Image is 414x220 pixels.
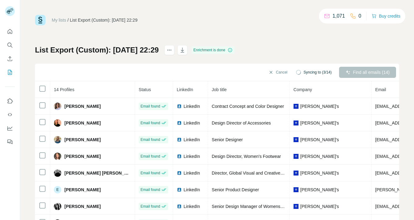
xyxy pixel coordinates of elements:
[54,186,61,193] div: E
[177,154,182,159] img: LinkedIn logo
[300,120,339,126] span: [PERSON_NAME]'s
[333,12,345,20] p: 1,071
[141,154,160,159] span: Email found
[294,137,299,142] img: company-logo
[184,103,200,109] span: LinkedIn
[5,95,15,107] button: Use Surfe on LinkedIn
[177,104,182,109] img: LinkedIn logo
[177,171,182,176] img: LinkedIn logo
[64,153,101,159] span: [PERSON_NAME]
[212,187,259,192] span: Senior Product Designer
[212,137,243,142] span: Senior Designer
[5,123,15,134] button: Dashboard
[141,170,160,176] span: Email found
[54,119,61,127] img: Avatar
[264,67,292,78] button: Cancel
[375,87,386,92] span: Email
[5,53,15,64] button: Enrich CSV
[141,187,160,192] span: Email found
[35,45,159,55] h1: List Export (Custom): [DATE] 22:29
[5,26,15,37] button: Quick start
[5,109,15,120] button: Use Surfe API
[184,137,200,143] span: LinkedIn
[64,170,131,176] span: [PERSON_NAME] [PERSON_NAME]
[192,46,235,54] div: Enrichment is done
[177,187,182,192] img: LinkedIn logo
[35,15,46,25] img: Surfe Logo
[294,104,299,109] img: company-logo
[184,153,200,159] span: LinkedIn
[54,169,61,177] img: Avatar
[64,103,101,109] span: [PERSON_NAME]
[141,137,160,142] span: Email found
[5,67,15,78] button: My lists
[70,17,137,23] div: List Export (Custom): [DATE] 22:29
[372,12,400,20] button: Buy credits
[212,204,314,209] span: Senior Design Manager of Womens Footwear Design
[184,120,200,126] span: LinkedIn
[300,103,339,109] span: [PERSON_NAME]'s
[177,137,182,142] img: LinkedIn logo
[212,171,307,176] span: Director, Global Visual and Creative Retail Design
[54,103,61,110] img: Avatar
[294,121,299,125] img: company-logo
[54,87,74,92] span: 14 Profiles
[212,121,271,125] span: Design Director of Accessories
[300,187,339,193] span: [PERSON_NAME]'s
[54,136,61,143] img: Avatar
[141,204,160,209] span: Email found
[294,204,299,209] img: company-logo
[54,203,61,210] img: Avatar
[294,187,299,192] img: company-logo
[139,87,151,92] span: Status
[68,17,69,23] li: /
[184,203,200,209] span: LinkedIn
[303,70,332,75] span: Syncing to (3/14)
[184,170,200,176] span: LinkedIn
[212,87,227,92] span: Job title
[300,203,339,209] span: [PERSON_NAME]'s
[300,170,339,176] span: [PERSON_NAME]'s
[300,137,339,143] span: [PERSON_NAME]'s
[64,120,101,126] span: [PERSON_NAME]
[294,154,299,159] img: company-logo
[294,87,312,92] span: Company
[5,136,15,147] button: Feedback
[141,120,160,126] span: Email found
[64,137,101,143] span: [PERSON_NAME]
[54,153,61,160] img: Avatar
[177,204,182,209] img: LinkedIn logo
[141,104,160,109] span: Email found
[294,171,299,176] img: company-logo
[184,187,200,193] span: LinkedIn
[52,18,66,23] a: My lists
[177,121,182,125] img: LinkedIn logo
[212,104,284,109] span: Contract Concept and Color Designer
[64,203,101,209] span: [PERSON_NAME]
[212,154,281,159] span: Design Director, Women's Footwear
[64,187,101,193] span: [PERSON_NAME]
[359,12,361,20] p: 0
[164,45,174,55] button: actions
[300,153,339,159] span: [PERSON_NAME]'s
[177,87,193,92] span: LinkedIn
[5,40,15,51] button: Search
